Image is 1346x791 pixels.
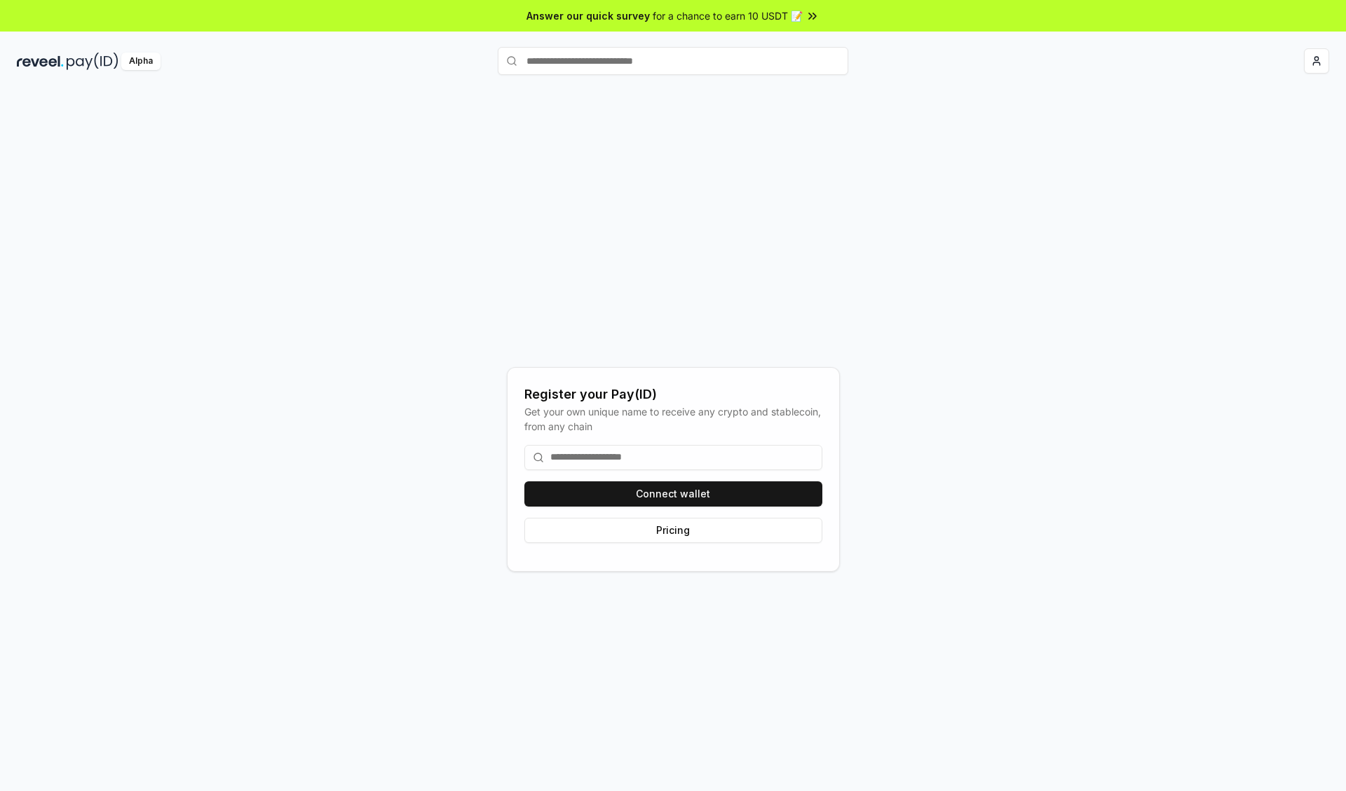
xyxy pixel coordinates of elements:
span: Answer our quick survey [526,8,650,23]
div: Register your Pay(ID) [524,385,822,404]
div: Get your own unique name to receive any crypto and stablecoin, from any chain [524,404,822,434]
button: Connect wallet [524,481,822,507]
div: Alpha [121,53,161,70]
span: for a chance to earn 10 USDT 📝 [653,8,803,23]
img: pay_id [67,53,118,70]
img: reveel_dark [17,53,64,70]
button: Pricing [524,518,822,543]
